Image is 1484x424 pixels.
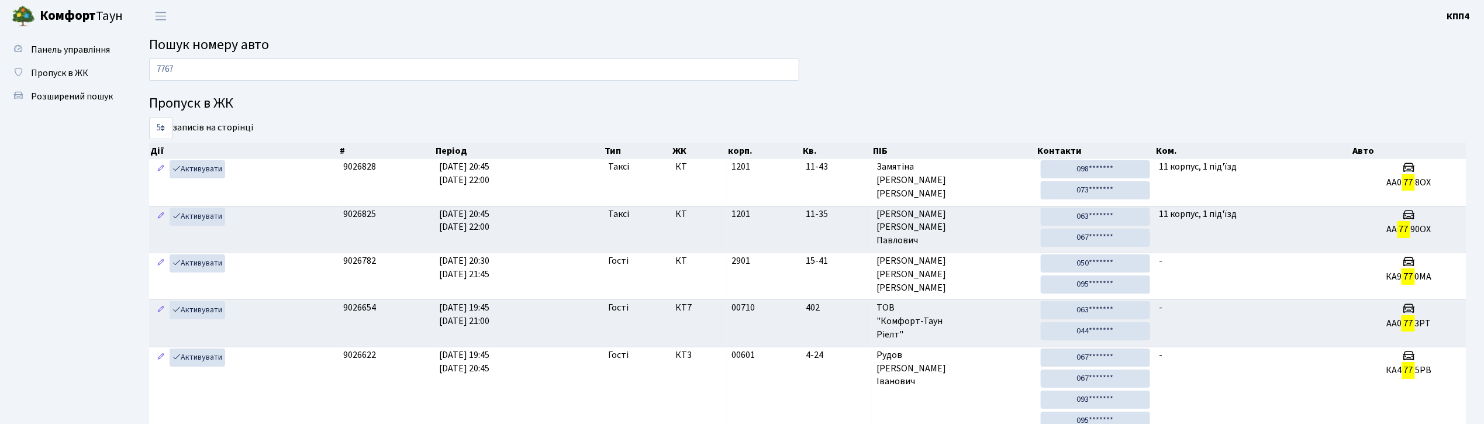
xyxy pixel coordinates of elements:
[154,349,168,367] a: Редагувати
[343,208,376,220] span: 9026825
[149,117,253,139] label: записів на сторінці
[31,43,110,56] span: Панель управління
[343,301,376,314] span: 9026654
[1402,362,1415,378] mark: 77
[6,61,123,85] a: Пропуск в ЖК
[802,143,872,159] th: Кв.
[1159,301,1163,314] span: -
[1159,254,1163,267] span: -
[1356,318,1462,329] h5: АА0 3РТ
[731,160,750,173] span: 1201
[439,160,489,187] span: [DATE] 20:45 [DATE] 22:00
[149,95,1466,112] h4: Пропуск в ЖК
[439,301,489,328] span: [DATE] 19:45 [DATE] 21:00
[872,143,1037,159] th: ПІБ
[170,254,225,273] a: Активувати
[1155,143,1352,159] th: Ком.
[731,254,750,267] span: 2901
[608,160,629,174] span: Таксі
[6,38,123,61] a: Панель управління
[343,160,376,173] span: 9026828
[806,160,868,174] span: 11-43
[608,301,629,315] span: Гості
[1159,208,1237,220] span: 11 корпус, 1 під'їзд
[876,208,1031,248] span: [PERSON_NAME] [PERSON_NAME] Павлович
[676,208,723,221] span: КТ
[1159,160,1237,173] span: 11 корпус, 1 під'їзд
[343,254,376,267] span: 9026782
[40,6,123,26] span: Таун
[1356,365,1462,376] h5: КА4 5РВ
[1447,9,1470,23] a: КПП4
[731,301,755,314] span: 00710
[339,143,434,159] th: #
[149,117,172,139] select: записів на сторінці
[170,349,225,367] a: Активувати
[40,6,96,25] b: Комфорт
[806,208,868,221] span: 11-35
[608,254,629,268] span: Гості
[343,349,376,361] span: 9026622
[1402,268,1414,285] mark: 77
[1402,315,1414,332] mark: 77
[876,160,1031,201] span: Замятіна [PERSON_NAME] [PERSON_NAME]
[439,208,489,234] span: [DATE] 20:45 [DATE] 22:00
[727,143,801,159] th: корп.
[1356,271,1462,282] h5: КА9 0МА
[608,208,629,221] span: Таксі
[154,160,168,178] a: Редагувати
[1402,174,1415,191] mark: 77
[604,143,671,159] th: Тип
[434,143,603,159] th: Період
[149,35,269,55] span: Пошук номеру авто
[154,301,168,319] a: Редагувати
[170,301,225,319] a: Активувати
[6,85,123,108] a: Розширений пошук
[676,254,723,268] span: КТ
[1356,177,1462,188] h5: AA0 8OX
[1356,224,1462,235] h5: AA 90OX
[170,160,225,178] a: Активувати
[1159,349,1163,361] span: -
[12,5,35,28] img: logo.png
[1037,143,1155,159] th: Контакти
[1397,221,1410,237] mark: 77
[876,301,1031,342] span: ТОВ "Комфорт-Таун Ріелт"
[31,67,88,80] span: Пропуск в ЖК
[608,349,629,362] span: Гості
[154,208,168,226] a: Редагувати
[806,349,868,362] span: 4-24
[876,254,1031,295] span: [PERSON_NAME] [PERSON_NAME] [PERSON_NAME]
[439,254,489,281] span: [DATE] 20:30 [DATE] 21:45
[731,349,755,361] span: 00601
[149,58,799,81] input: Пошук
[1352,143,1467,159] th: Авто
[671,143,727,159] th: ЖК
[1447,10,1470,23] b: КПП4
[876,349,1031,389] span: Рудов [PERSON_NAME] Іванович
[676,160,723,174] span: КТ
[170,208,225,226] a: Активувати
[806,301,868,315] span: 402
[731,208,750,220] span: 1201
[146,6,175,26] button: Переключити навігацію
[31,90,113,103] span: Розширений пошук
[676,349,723,362] span: КТ3
[154,254,168,273] a: Редагувати
[149,143,339,159] th: Дії
[676,301,723,315] span: КТ7
[806,254,868,268] span: 15-41
[439,349,489,375] span: [DATE] 19:45 [DATE] 20:45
